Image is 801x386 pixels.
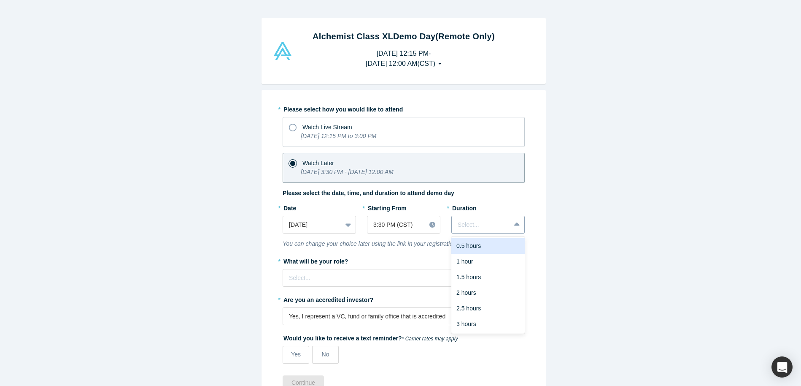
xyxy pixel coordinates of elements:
label: Please select the date, time, and duration to attend demo day [283,189,454,198]
i: You can change your choice later using the link in your registration confirmation email. [283,240,507,247]
span: Watch Later [302,160,334,166]
label: Please select how you would like to attend [283,102,525,114]
label: Duration [451,201,525,213]
label: Would you like to receive a text reminder? [283,331,525,343]
label: Date [283,201,356,213]
div: Yes, I represent a VC, fund or family office that is accredited [289,312,504,321]
img: Alchemist Vault Logo [272,42,293,60]
div: 1.5 hours [451,269,525,285]
div: 1 hour [451,254,525,269]
span: Yes [291,351,301,358]
span: No [322,351,329,358]
div: 3 hours [451,316,525,332]
div: 2 hours [451,285,525,301]
button: [DATE] 12:15 PM-[DATE] 12:00 AM(CST) [357,46,450,72]
i: [DATE] 12:15 PM to 3:00 PM [301,133,376,139]
i: [DATE] 3:30 PM - [DATE] 12:00 AM [301,169,394,175]
span: Watch Live Stream [302,124,352,130]
em: * Carrier rates may apply [402,336,458,342]
label: Are you an accredited investor? [283,293,525,304]
div: 0.5 hours [451,238,525,254]
label: What will be your role? [283,254,525,266]
strong: Alchemist Class XL Demo Day (Remote Only) [313,32,495,41]
label: Starting From [367,201,407,213]
div: 2.5 hours [451,301,525,316]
